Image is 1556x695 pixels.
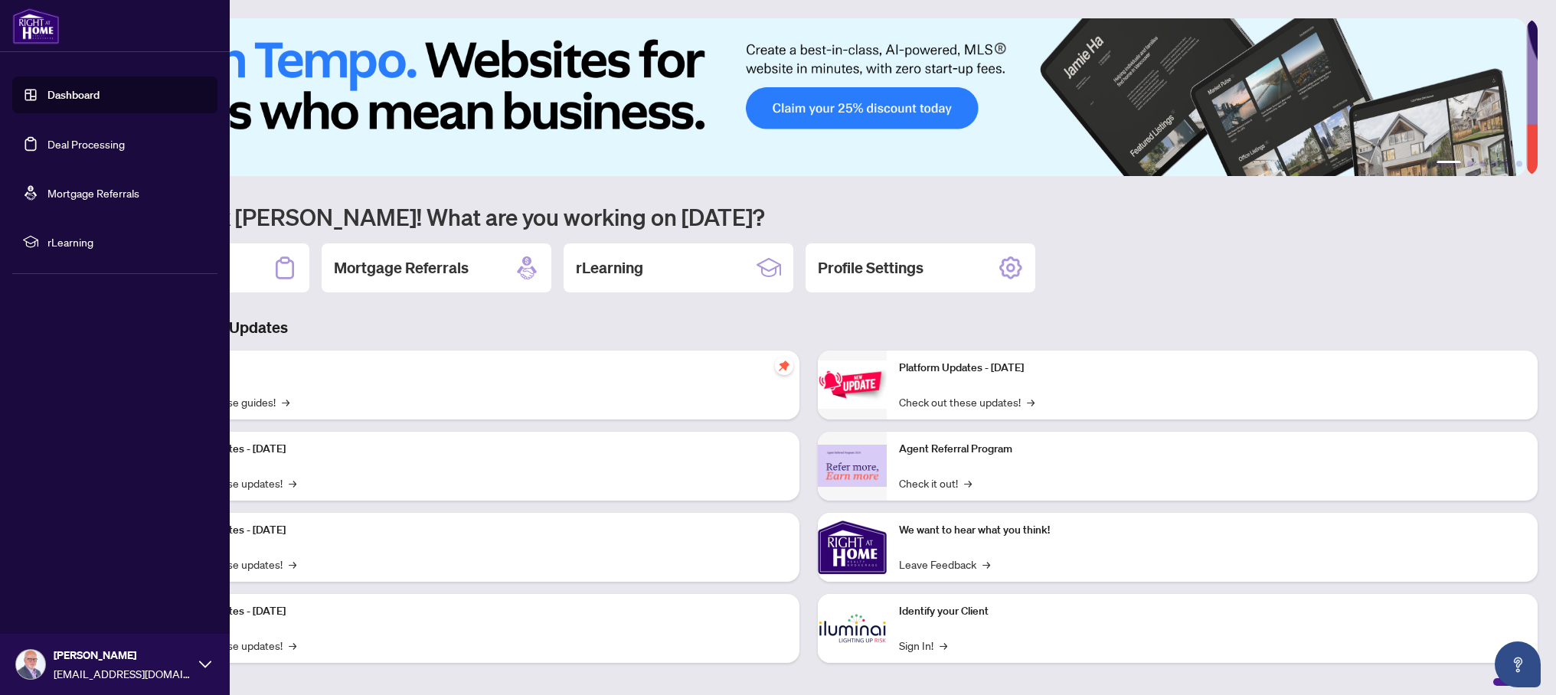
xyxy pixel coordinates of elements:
[47,88,100,102] a: Dashboard
[1516,161,1522,167] button: 6
[818,594,887,663] img: Identify your Client
[161,603,787,620] p: Platform Updates - [DATE]
[80,18,1526,176] img: Slide 0
[12,8,60,44] img: logo
[818,513,887,582] img: We want to hear what you think!
[54,647,191,664] span: [PERSON_NAME]
[818,445,887,487] img: Agent Referral Program
[1027,393,1035,410] span: →
[80,317,1538,338] h3: Brokerage & Industry Updates
[47,233,207,250] span: rLearning
[899,522,1525,539] p: We want to hear what you think!
[576,257,643,279] h2: rLearning
[47,137,125,151] a: Deal Processing
[1504,161,1510,167] button: 5
[289,475,296,491] span: →
[47,186,139,200] a: Mortgage Referrals
[940,637,947,654] span: →
[982,556,990,573] span: →
[899,603,1525,620] p: Identify your Client
[964,475,972,491] span: →
[289,637,296,654] span: →
[899,393,1035,410] a: Check out these updates!→
[775,357,793,375] span: pushpin
[1467,161,1473,167] button: 2
[818,361,887,409] img: Platform Updates - June 23, 2025
[899,360,1525,377] p: Platform Updates - [DATE]
[1437,161,1461,167] button: 1
[54,665,191,682] span: [EMAIL_ADDRESS][DOMAIN_NAME]
[282,393,289,410] span: →
[1492,161,1498,167] button: 4
[1479,161,1486,167] button: 3
[899,556,990,573] a: Leave Feedback→
[899,441,1525,458] p: Agent Referral Program
[80,202,1538,231] h1: Welcome back [PERSON_NAME]! What are you working on [DATE]?
[899,475,972,491] a: Check it out!→
[16,650,45,679] img: Profile Icon
[289,556,296,573] span: →
[818,257,923,279] h2: Profile Settings
[161,522,787,539] p: Platform Updates - [DATE]
[334,257,469,279] h2: Mortgage Referrals
[899,637,947,654] a: Sign In!→
[161,360,787,377] p: Self-Help
[1495,641,1541,687] button: Open asap
[161,441,787,458] p: Platform Updates - [DATE]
